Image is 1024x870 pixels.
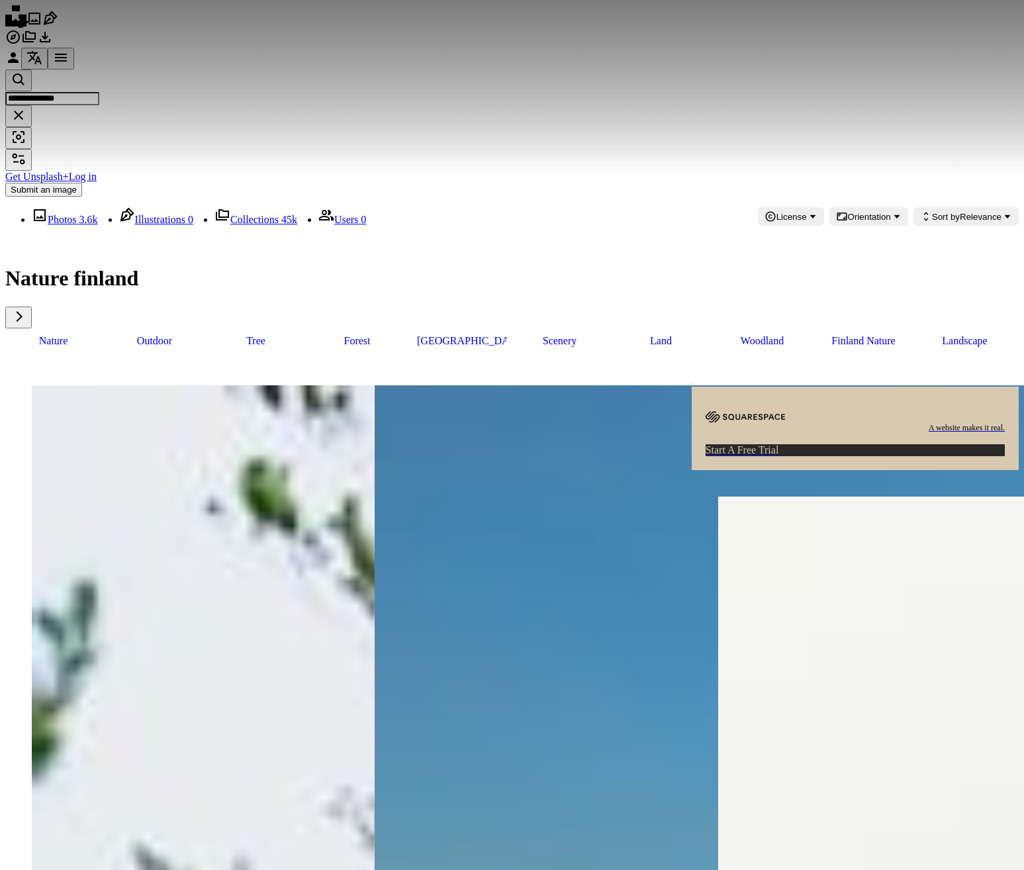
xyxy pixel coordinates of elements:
span: 3.6k [79,214,98,225]
a: landscape [917,328,1013,354]
button: Menu [48,48,74,70]
a: Illustrations 0 [119,214,193,225]
button: Clear [5,105,32,127]
span: Orientation [848,212,891,222]
a: land [613,328,709,354]
img: file-1705255347840-230a6ab5bca9image [706,411,785,422]
button: Search Unsplash [5,70,32,91]
a: finland nature [815,328,911,354]
a: Log in [69,171,97,182]
span: 0 [188,214,193,225]
span: 45k [281,214,297,225]
button: Sort byRelevance [913,207,1019,226]
a: Users 0 [318,214,366,225]
button: License [758,207,824,226]
button: Submit an image [5,183,82,197]
a: Collections 45k [214,214,297,225]
a: Log in / Sign up [5,56,21,68]
form: Find visuals sitewide [5,70,1019,149]
a: Collections [21,36,37,47]
span: 0 [361,214,366,225]
a: outdoor [107,328,203,354]
button: Orientation [829,207,908,226]
span: License [776,212,807,222]
a: scenery [512,328,608,354]
a: Explore [5,36,21,47]
a: Illustrations [42,17,58,28]
button: Visual search [5,127,32,149]
a: forest [309,328,405,354]
a: Home — Unsplash [5,17,26,28]
button: scroll list to the right [5,307,32,328]
span: A website makes it real. [929,422,1005,434]
a: A website makes it real.Start A Free Trial [692,375,1019,469]
a: woodland [714,328,810,354]
a: nature [5,328,101,354]
h1: Nature finland [5,266,1019,291]
span: Relevance [932,212,1001,222]
a: Get Unsplash+ [5,171,69,182]
a: tree [208,328,304,354]
button: Filters [5,149,32,171]
a: Photos [26,17,42,28]
span: Sort by [932,212,960,222]
a: Download History [37,36,53,47]
div: Start A Free Trial [706,444,1005,456]
a: [GEOGRAPHIC_DATA] [410,328,506,354]
a: Photos 3.6k [32,214,98,225]
button: Language [21,48,48,70]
